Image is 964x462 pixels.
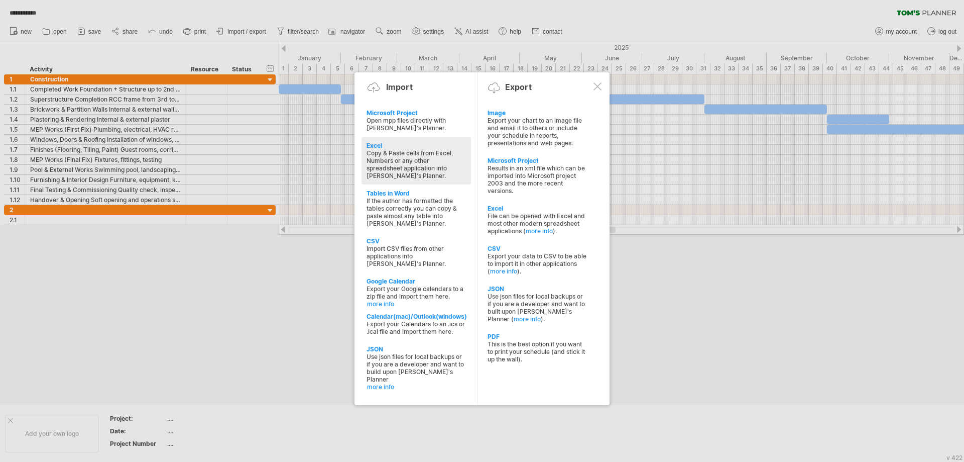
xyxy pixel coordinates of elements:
[367,149,466,179] div: Copy & Paste cells from Excel, Numbers or any other spreadsheet application into [PERSON_NAME]'s ...
[488,293,587,323] div: Use json files for local backups or if you are a developer and want to built upon [PERSON_NAME]'s...
[488,164,587,195] div: Results in an xml file which can be imported into Microsoft project 2003 and the more recent vers...
[490,267,517,275] a: more info
[526,227,553,235] a: more info
[488,205,587,212] div: Excel
[488,157,587,164] div: Microsoft Project
[367,197,466,227] div: If the author has formatted the tables correctly you can copy & paste almost any table into [PERS...
[488,333,587,340] div: PDF
[367,383,466,391] a: more info
[488,252,587,275] div: Export your data to CSV to be able to import it in other applications ( ).
[488,285,587,293] div: JSON
[367,300,466,308] a: more info
[488,117,587,147] div: Export your chart to an image file and email it to others or include your schedule in reports, pr...
[505,82,532,92] div: Export
[488,340,587,363] div: This is the best option if you want to print your schedule (and stick it up the wall).
[386,82,413,92] div: Import
[367,190,466,197] div: Tables in Word
[367,142,466,149] div: Excel
[514,315,541,323] a: more info
[488,109,587,117] div: Image
[488,245,587,252] div: CSV
[488,212,587,235] div: File can be opened with Excel and most other modern spreadsheet applications ( ).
